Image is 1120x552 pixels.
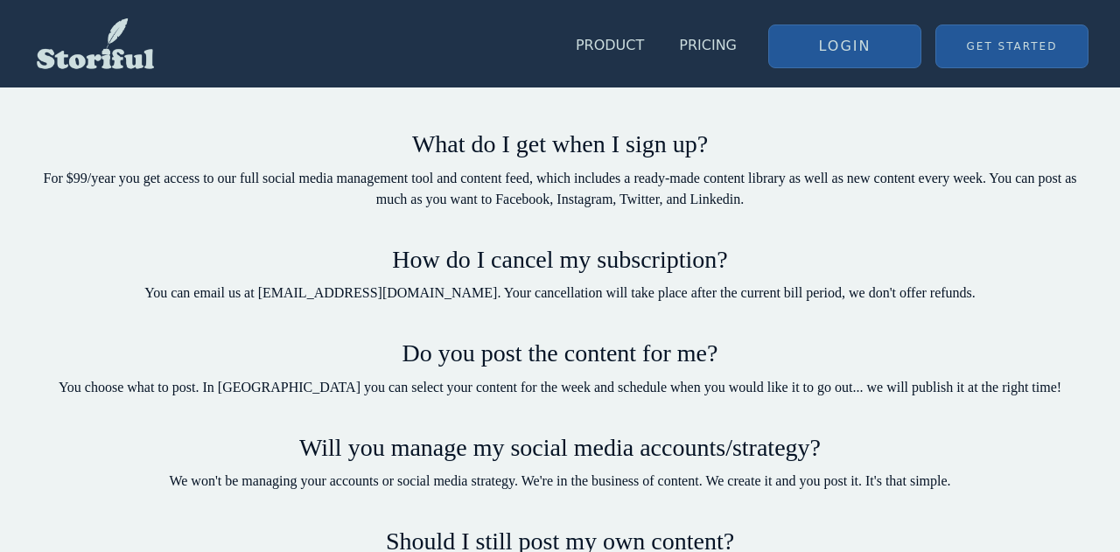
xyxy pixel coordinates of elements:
p: You choose what to post. In [GEOGRAPHIC_DATA] you can select your content for the week and schedu... [28,377,1092,398]
h3: What do I get when I sign up? [28,129,1092,159]
h3: Will you manage my social media accounts/strategy? [28,433,1092,463]
a: Pricing [668,24,747,66]
p: For $99/year you get access to our full social media management tool and content feed, which incl... [28,168,1092,210]
h3: How do I cancel my subscription? [28,245,1092,275]
h3: Do you post the content for me? [28,339,1092,368]
img: Storiful Logo [35,17,156,70]
button: Get Started [935,24,1088,68]
a: Product [565,24,654,66]
a: Login [769,25,920,67]
p: You can email us at [EMAIL_ADDRESS][DOMAIN_NAME]. Your cancellation will take place after the cur... [28,283,1092,304]
p: We won't be managing your accounts or social media strategy. We're in the business of content. We... [28,471,1092,492]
